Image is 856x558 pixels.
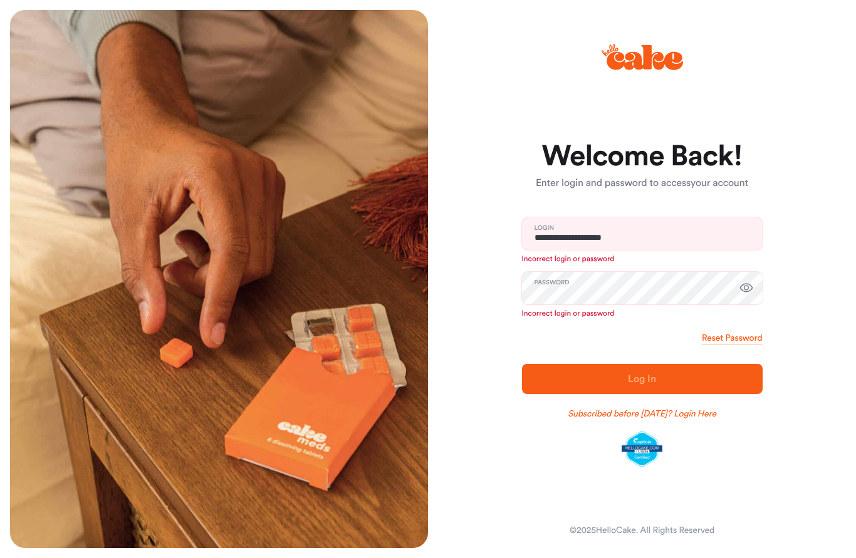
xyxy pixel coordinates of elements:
[628,374,655,384] span: Log In
[570,524,714,537] div: © 2025 HelloCake. All Rights Reserved
[702,332,762,344] a: Reset Password
[568,408,716,420] a: Subscribed before [DATE]? Login Here
[522,309,763,319] p: Incorrect login or password
[522,142,763,172] h1: Welcome Back!
[522,176,763,191] p: Enter login and password to access your account
[622,431,662,467] img: legit-script-certified.png
[522,254,763,264] p: Incorrect login or password
[522,364,763,394] button: Log In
